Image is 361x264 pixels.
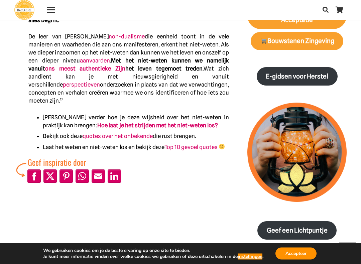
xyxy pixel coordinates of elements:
[58,168,74,184] li: Pinterest
[90,168,106,184] li: Email This
[43,248,263,254] p: We gebruiken cookies om je de beste ervaring op onze site te bieden.
[275,248,317,260] button: Accepteer
[28,156,122,168] div: Geef inspiratie door
[257,222,337,240] a: Geef een Lichtpuntje
[43,114,229,130] li: [PERSON_NAME] verder hoe je deze wijsheid over het niet-weten in praktijk kan brengen:
[219,144,225,150] img: 🙂
[63,82,100,88] a: perspectieven
[260,38,267,44] img: 🛒
[80,57,110,64] a: aanvaarden
[108,170,121,183] a: Share to LinkedIn
[92,170,105,183] a: Mail to Email This
[106,168,122,184] li: LinkedIn
[266,73,328,81] strong: E-gidsen voor Herstel
[27,170,41,183] a: Share to Facebook
[43,170,57,183] a: Post to X (Twitter)
[28,33,229,105] p: De leer van [PERSON_NAME] die eenheid toont in de vele manieren en waarheden die aan ons manifest...
[97,122,218,129] a: Hoe laat je het strijden met het niet-weten los?
[251,32,343,51] a: 🛒Bouwstenen Zingeving
[26,168,42,184] li: Facebook
[43,132,229,140] li: Bekijk ook deze die rust brengen.
[42,168,58,184] li: X (Twitter)
[339,242,356,259] a: Terug naar top
[28,57,229,72] strong: Met het niet-weten kunnen we namelijk vanuit het leven tegemoet treden.
[260,37,334,45] strong: Bouwstenen Zingeving
[43,254,263,260] p: Je kunt meer informatie vinden over welke cookies we gebruiken of deze uitschakelen in de .
[43,143,229,151] li: Laat het weten en niet-weten los en bekijk deze
[76,170,89,183] a: Share to WhatsApp
[257,68,338,86] a: E-gidsen voor Herstel
[45,65,125,72] a: ons meest authentieke Zijn
[28,9,167,24] strong: ; het is de plek waar alles begint.
[42,2,59,18] a: Menu
[74,168,90,184] li: WhatsApp
[247,103,347,203] img: lichtpuntjes voor in donkere tijden
[319,2,332,18] a: Zoeken
[83,133,153,140] a: quotes over het onbekende
[59,170,73,183] a: Pin to Pinterest
[267,227,328,235] strong: Geef een Lichtpuntje
[109,33,145,40] a: non-dualisme
[238,254,262,260] button: instellingen
[164,144,218,151] a: Top 10 gevoel quotes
